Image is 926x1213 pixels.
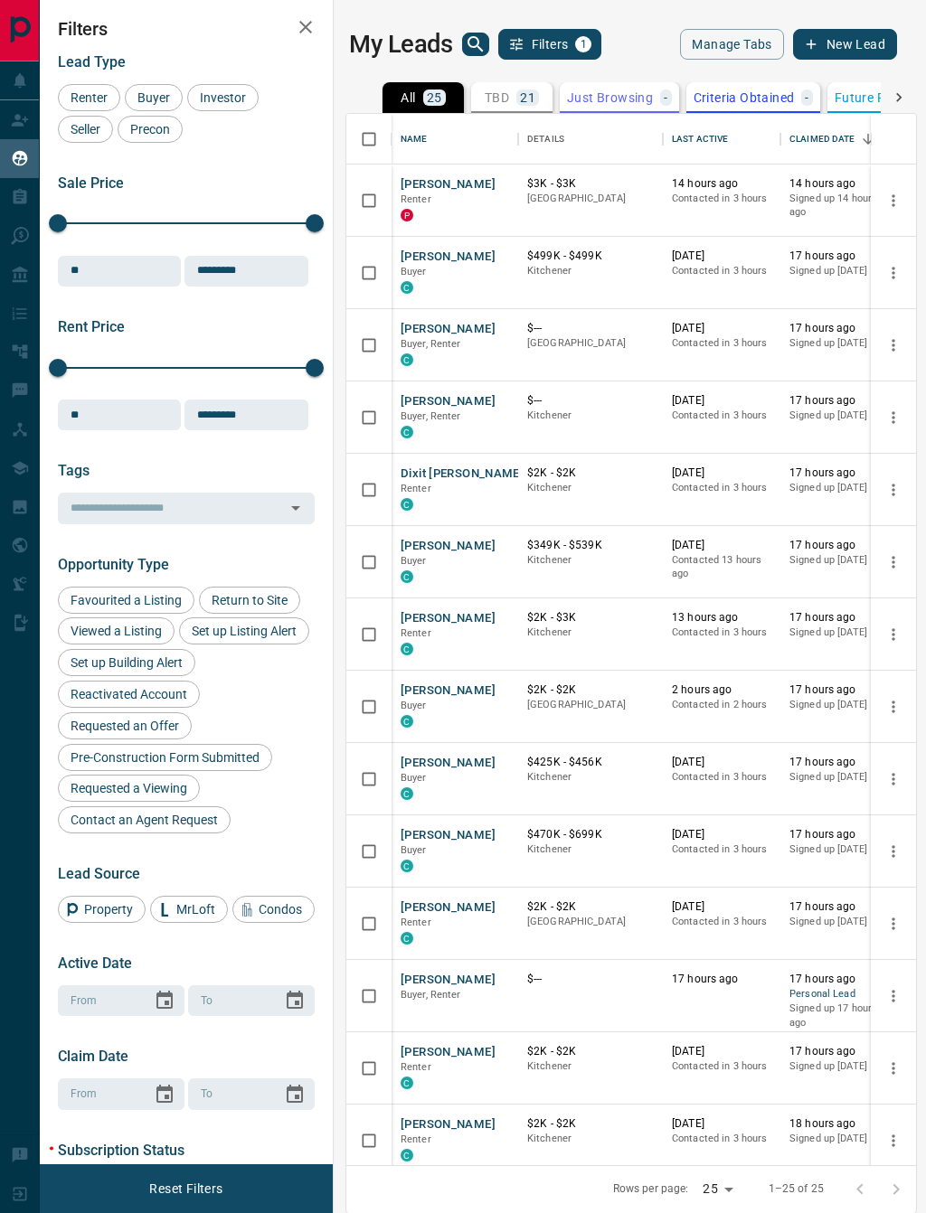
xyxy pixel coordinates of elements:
p: Rows per page: [613,1181,689,1197]
span: Buyer [401,555,427,567]
div: Requested an Offer [58,712,192,739]
p: [GEOGRAPHIC_DATA] [527,192,654,206]
div: Return to Site [199,587,300,614]
button: more [880,1055,907,1082]
button: [PERSON_NAME] [401,899,496,917]
div: condos.ca [401,860,413,872]
div: Details [527,114,564,165]
button: more [880,766,907,793]
span: Buyer [131,90,176,105]
p: 17 hours ago [789,755,893,770]
div: Renter [58,84,120,111]
button: [PERSON_NAME] [401,1044,496,1061]
span: Renter [401,1133,431,1145]
p: 17 hours ago [789,538,893,553]
div: 25 [695,1176,739,1202]
button: Choose date [277,1077,313,1113]
p: All [401,91,415,104]
button: New Lead [793,29,897,60]
span: Requested a Viewing [64,781,194,795]
p: $349K - $539K [527,538,654,553]
span: Renter [401,917,431,928]
button: more [880,693,907,720]
p: [DATE] [672,827,771,842]
p: - [664,91,667,104]
div: Name [401,114,428,165]
p: 18 hours ago [789,1116,893,1132]
div: condos.ca [401,281,413,294]
p: Signed up [DATE] [789,1059,893,1074]
p: Signed up [DATE] [789,625,893,640]
span: Subscription Status [58,1142,184,1159]
button: [PERSON_NAME] [401,827,496,844]
p: [DATE] [672,538,771,553]
p: 17 hours ago [789,899,893,915]
p: $3K - $3K [527,176,654,192]
span: Favourited a Listing [64,593,188,607]
p: 14 hours ago [672,176,771,192]
div: condos.ca [401,1149,413,1161]
p: Contacted in 3 hours [672,192,771,206]
button: [PERSON_NAME] [401,610,496,627]
span: Precon [124,122,176,136]
div: Property [58,896,146,923]
span: Buyer [401,700,427,711]
button: [PERSON_NAME] [401,176,496,193]
p: 17 hours ago [789,610,893,625]
p: TBD [485,91,509,104]
button: [PERSON_NAME] [401,682,496,700]
button: Choose date [146,983,183,1019]
p: Just Browsing [567,91,653,104]
span: Property [78,902,139,917]
button: Sort [855,127,881,152]
p: Kitchener [527,1132,654,1146]
span: Personal Lead [789,987,893,1002]
button: [PERSON_NAME] [401,249,496,266]
p: 17 hours ago [789,827,893,842]
div: Claimed Date [780,114,902,165]
p: [DATE] [672,1044,771,1059]
p: 17 hours ago [789,682,893,698]
span: Viewed a Listing [64,624,168,638]
div: Set up Listing Alert [179,617,309,644]
button: more [880,404,907,431]
span: Contact an Agent Request [64,813,224,827]
p: $2K - $3K [527,610,654,625]
span: Sale Price [58,174,124,192]
div: Last Active [663,114,780,165]
span: Buyer [401,772,427,784]
p: Kitchener [527,770,654,785]
span: Tags [58,462,90,479]
p: $--- [527,321,654,336]
div: Last Active [672,114,728,165]
div: Favourited a Listing [58,587,194,614]
div: MrLoft [150,896,228,923]
button: more [880,549,907,576]
span: Investor [194,90,252,105]
span: Renter [401,193,431,205]
p: 21 [520,91,535,104]
div: condos.ca [401,932,413,945]
span: Lead Source [58,865,140,882]
span: Claim Date [58,1048,128,1065]
div: Viewed a Listing [58,617,175,644]
span: Condos [252,902,308,917]
p: [DATE] [672,755,771,770]
p: Contacted in 3 hours [672,481,771,495]
p: Kitchener [527,264,654,278]
p: Signed up [DATE] [789,264,893,278]
div: Requested a Viewing [58,775,200,802]
p: 17 hours ago [789,321,893,336]
button: Reset Filters [137,1173,234,1204]
span: 1 [577,38,590,51]
span: Opportunity Type [58,556,169,573]
p: [DATE] [672,249,771,264]
div: condos.ca [401,353,413,366]
p: Signed up [DATE] [789,409,893,423]
div: Buyer [125,84,183,111]
p: Criteria Obtained [694,91,795,104]
span: Renter [401,1061,431,1073]
p: 13 hours ago [672,610,771,625]
div: condos.ca [401,426,413,438]
div: condos.ca [401,498,413,511]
